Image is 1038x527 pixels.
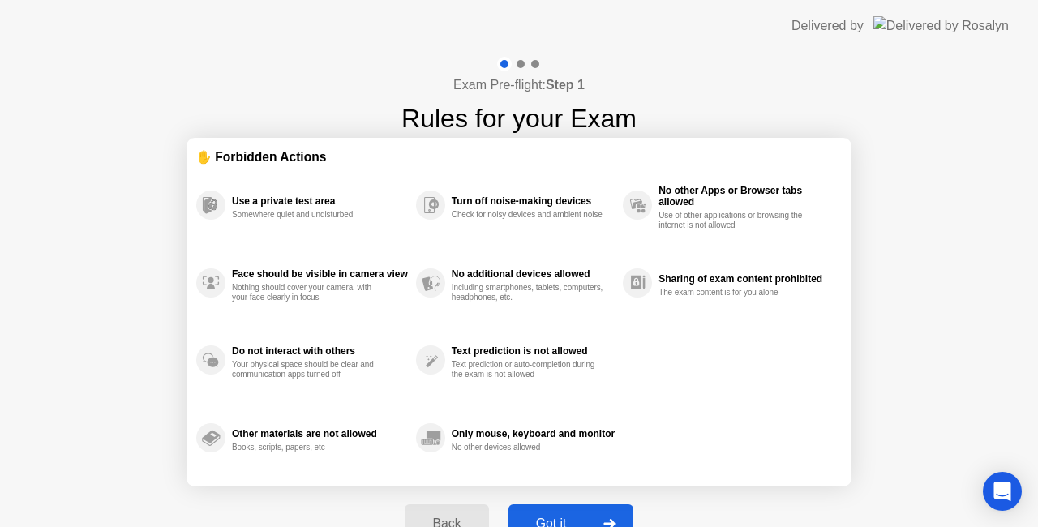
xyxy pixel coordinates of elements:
[232,283,385,302] div: Nothing should cover your camera, with your face clearly in focus
[546,78,585,92] b: Step 1
[232,443,385,452] div: Books, scripts, papers, etc
[452,210,605,220] div: Check for noisy devices and ambient noise
[452,360,605,379] div: Text prediction or auto-completion during the exam is not allowed
[658,273,834,285] div: Sharing of exam content prohibited
[658,185,834,208] div: No other Apps or Browser tabs allowed
[453,75,585,95] h4: Exam Pre-flight:
[232,345,408,357] div: Do not interact with others
[232,268,408,280] div: Face should be visible in camera view
[873,16,1009,35] img: Delivered by Rosalyn
[983,472,1022,511] div: Open Intercom Messenger
[232,428,408,439] div: Other materials are not allowed
[196,148,842,166] div: ✋ Forbidden Actions
[452,195,615,207] div: Turn off noise-making devices
[452,428,615,439] div: Only mouse, keyboard and monitor
[232,210,385,220] div: Somewhere quiet and undisturbed
[452,268,615,280] div: No additional devices allowed
[791,16,864,36] div: Delivered by
[452,443,605,452] div: No other devices allowed
[232,195,408,207] div: Use a private test area
[232,360,385,379] div: Your physical space should be clear and communication apps turned off
[658,211,812,230] div: Use of other applications or browsing the internet is not allowed
[452,345,615,357] div: Text prediction is not allowed
[658,288,812,298] div: The exam content is for you alone
[401,99,637,138] h1: Rules for your Exam
[452,283,605,302] div: Including smartphones, tablets, computers, headphones, etc.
